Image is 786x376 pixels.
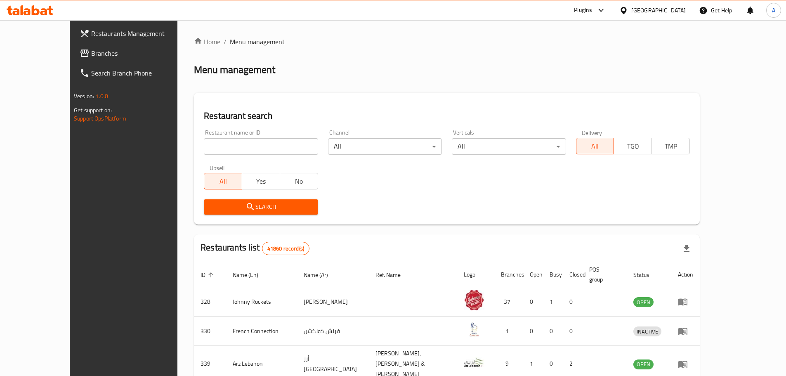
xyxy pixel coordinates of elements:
div: Menu [678,359,693,369]
div: Menu [678,326,693,336]
div: All [328,138,442,155]
span: All [208,175,239,187]
div: INACTIVE [633,326,661,336]
div: All [452,138,566,155]
button: Yes [242,173,280,189]
span: Version: [74,91,94,102]
span: All [580,140,611,152]
td: 1 [543,287,563,317]
span: TGO [617,140,649,152]
img: Arz Lebanon [464,352,484,373]
h2: Restaurant search [204,110,690,122]
span: POS group [589,265,617,284]
a: Home [194,37,220,47]
span: OPEN [633,359,654,369]
span: Yes [245,175,277,187]
img: French Connection [464,319,484,340]
h2: Restaurants list [201,241,309,255]
li: / [224,37,227,47]
div: Total records count [262,242,309,255]
span: Name (Ar) [304,270,339,280]
th: Branches [494,262,523,287]
span: 41860 record(s) [262,245,309,253]
span: Restaurants Management [91,28,194,38]
span: Name (En) [233,270,269,280]
span: Status [633,270,660,280]
div: Export file [677,239,696,258]
span: TMP [655,140,687,152]
th: Busy [543,262,563,287]
a: Search Branch Phone [73,63,201,83]
span: OPEN [633,298,654,307]
span: Menu management [230,37,285,47]
td: 0 [523,317,543,346]
span: Ref. Name [375,270,411,280]
th: Closed [563,262,583,287]
td: 0 [563,287,583,317]
button: All [204,173,242,189]
img: Johnny Rockets [464,290,484,310]
td: [PERSON_NAME] [297,287,369,317]
button: TGO [614,138,652,154]
input: Search for restaurant name or ID.. [204,138,318,155]
td: French Connection [226,317,297,346]
td: 330 [194,317,226,346]
span: Search Branch Phone [91,68,194,78]
div: Plugins [574,5,592,15]
th: Open [523,262,543,287]
div: [GEOGRAPHIC_DATA] [631,6,686,15]
div: Menu [678,297,693,307]
span: Get support on: [74,105,112,116]
th: Action [671,262,700,287]
td: 1 [494,317,523,346]
span: Branches [91,48,194,58]
span: Search [210,202,311,212]
button: No [280,173,318,189]
button: All [576,138,614,154]
td: 0 [563,317,583,346]
td: Johnny Rockets [226,287,297,317]
td: 0 [523,287,543,317]
button: Search [204,199,318,215]
td: 0 [543,317,563,346]
th: Logo [457,262,494,287]
span: ID [201,270,216,280]
a: Support.OpsPlatform [74,113,126,124]
span: INACTIVE [633,327,661,336]
span: No [283,175,315,187]
button: TMP [651,138,690,154]
a: Restaurants Management [73,24,201,43]
label: Delivery [582,130,602,135]
span: 1.0.0 [95,91,108,102]
a: Branches [73,43,201,63]
td: 328 [194,287,226,317]
td: فرنش كونكشن [297,317,369,346]
label: Upsell [210,165,225,170]
span: A [772,6,775,15]
nav: breadcrumb [194,37,700,47]
td: 37 [494,287,523,317]
h2: Menu management [194,63,275,76]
